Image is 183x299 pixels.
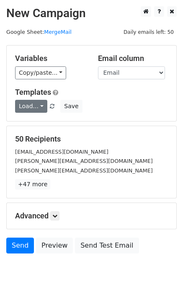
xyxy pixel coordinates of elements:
a: Send Test Email [75,238,139,253]
iframe: Chat Widget [141,259,183,299]
small: Google Sheet: [6,29,72,35]
a: MergeMail [44,29,72,35]
h5: Email column [98,54,168,63]
a: Daily emails left: 50 [121,29,177,35]
a: +47 more [15,179,50,190]
small: [PERSON_NAME][EMAIL_ADDRESS][DOMAIN_NAME] [15,167,153,174]
span: Daily emails left: 50 [121,28,177,37]
a: Send [6,238,34,253]
button: Save [60,100,82,113]
small: [PERSON_NAME][EMAIL_ADDRESS][DOMAIN_NAME] [15,158,153,164]
a: Copy/paste... [15,66,66,79]
small: [EMAIL_ADDRESS][DOMAIN_NAME] [15,149,108,155]
h5: Advanced [15,211,168,220]
a: Templates [15,88,51,96]
h2: New Campaign [6,6,177,20]
h5: Variables [15,54,85,63]
h5: 50 Recipients [15,134,168,144]
a: Load... [15,100,47,113]
a: Preview [36,238,73,253]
